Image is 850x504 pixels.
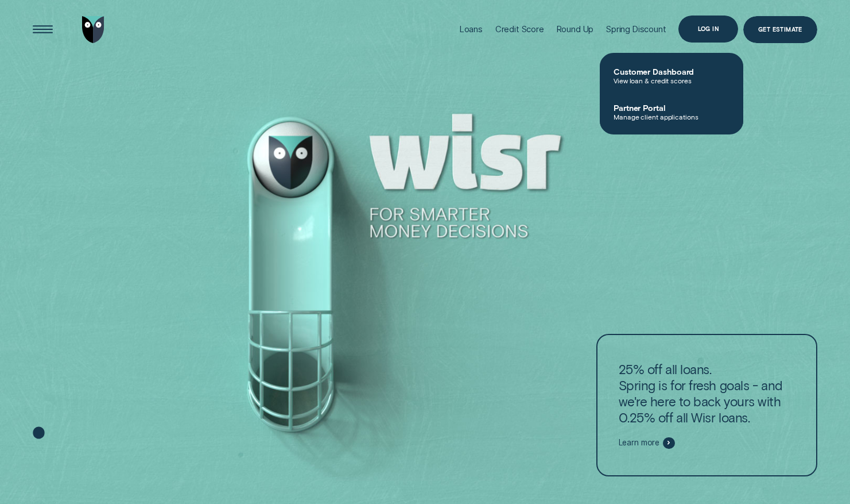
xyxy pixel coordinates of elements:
[82,16,104,43] img: Wisr
[606,24,666,34] div: Spring Discount
[614,76,729,84] span: View loan & credit scores
[614,113,729,121] span: Manage client applications
[614,103,729,113] span: Partner Portal
[29,16,56,43] button: Open Menu
[460,24,483,34] div: Loans
[557,24,594,34] div: Round Up
[600,57,743,94] a: Customer DashboardView loan & credit scores
[698,26,720,32] div: Log in
[743,16,817,43] a: Get Estimate
[619,438,660,448] span: Learn more
[495,24,544,34] div: Credit Score
[596,334,817,476] a: 25% off all loans.Spring is for fresh goals - and we're here to back yours with 0.25% off all Wis...
[619,361,795,426] p: 25% off all loans. Spring is for fresh goals - and we're here to back yours with 0.25% off all Wi...
[678,16,738,43] button: Log in
[600,94,743,130] a: Partner PortalManage client applications
[614,67,729,76] span: Customer Dashboard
